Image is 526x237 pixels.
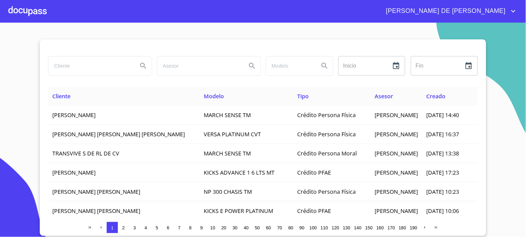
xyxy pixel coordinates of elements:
span: [DATE] 17:23 [426,169,459,176]
button: 90 [296,222,308,233]
span: [PERSON_NAME] [375,111,418,119]
span: 180 [399,225,406,230]
span: [PERSON_NAME] [375,130,418,138]
span: Asesor [375,92,393,100]
span: 2 [122,225,125,230]
span: 4 [144,225,147,230]
span: 90 [300,225,305,230]
span: [PERSON_NAME] [375,150,418,157]
span: 70 [277,225,282,230]
button: 4 [140,222,151,233]
span: 8 [189,225,191,230]
span: 140 [354,225,361,230]
span: 20 [221,225,226,230]
span: Crédito PFAE [298,169,331,176]
span: [DATE] 16:37 [426,130,459,138]
span: [DATE] 13:38 [426,150,459,157]
span: 50 [255,225,260,230]
span: 30 [233,225,238,230]
button: 7 [174,222,185,233]
button: 190 [408,222,419,233]
span: 170 [388,225,395,230]
span: [PERSON_NAME] [PERSON_NAME] [52,207,140,215]
span: 6 [167,225,169,230]
button: 10 [207,222,218,233]
button: 100 [308,222,319,233]
span: 80 [288,225,293,230]
span: [PERSON_NAME] [PERSON_NAME] [52,188,140,196]
span: 100 [309,225,317,230]
span: [PERSON_NAME] DE [PERSON_NAME] [381,6,509,17]
button: Search [244,58,261,74]
button: 140 [352,222,363,233]
span: MARCH SENSE TM [204,111,251,119]
span: 150 [365,225,373,230]
span: 60 [266,225,271,230]
button: 2 [118,222,129,233]
button: 130 [341,222,352,233]
span: Modelo [204,92,224,100]
span: 1 [111,225,113,230]
span: Tipo [298,92,309,100]
button: account of current user [381,6,518,17]
button: 6 [163,222,174,233]
span: TRANSVIVE S DE RL DE CV [52,150,119,157]
span: [PERSON_NAME] [52,111,96,119]
span: [DATE] 14:40 [426,111,459,119]
button: 110 [319,222,330,233]
span: 120 [332,225,339,230]
span: 160 [376,225,384,230]
span: Creado [426,92,445,100]
button: 30 [230,222,241,233]
span: [DATE] 10:23 [426,188,459,196]
button: 180 [397,222,408,233]
button: Search [316,58,333,74]
button: 5 [151,222,163,233]
span: Crédito Persona Moral [298,150,357,157]
input: search [48,56,132,75]
button: 1 [107,222,118,233]
button: 8 [185,222,196,233]
span: [DATE] 10:06 [426,207,459,215]
span: Crédito Persona Física [298,130,356,138]
button: 120 [330,222,341,233]
button: 170 [386,222,397,233]
span: Crédito PFAE [298,207,331,215]
span: [PERSON_NAME] [375,169,418,176]
span: [PERSON_NAME] [PERSON_NAME] [PERSON_NAME] [52,130,185,138]
button: 40 [241,222,252,233]
button: 50 [252,222,263,233]
input: search [266,56,314,75]
span: [PERSON_NAME] [52,169,96,176]
span: 9 [200,225,203,230]
span: Cliente [52,92,70,100]
span: KICKS E POWER PLATINUM [204,207,273,215]
span: 40 [244,225,249,230]
button: 150 [363,222,375,233]
span: 5 [156,225,158,230]
button: 60 [263,222,274,233]
span: NP 300 CHASIS TM [204,188,252,196]
span: MARCH SENSE TM [204,150,251,157]
button: 80 [285,222,296,233]
span: Crédito Persona Física [298,111,356,119]
button: 3 [129,222,140,233]
button: 9 [196,222,207,233]
span: 3 [133,225,136,230]
span: [PERSON_NAME] [375,207,418,215]
input: search [157,56,241,75]
span: 110 [321,225,328,230]
span: KICKS ADVANCE 1 6 LTS MT [204,169,275,176]
span: 190 [410,225,417,230]
button: 20 [218,222,230,233]
span: Crédito Persona Física [298,188,356,196]
button: 70 [274,222,285,233]
span: VERSA PLATINUM CVT [204,130,261,138]
button: Search [135,58,152,74]
button: 160 [375,222,386,233]
span: 7 [178,225,180,230]
span: [PERSON_NAME] [375,188,418,196]
span: 10 [210,225,215,230]
span: 130 [343,225,350,230]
